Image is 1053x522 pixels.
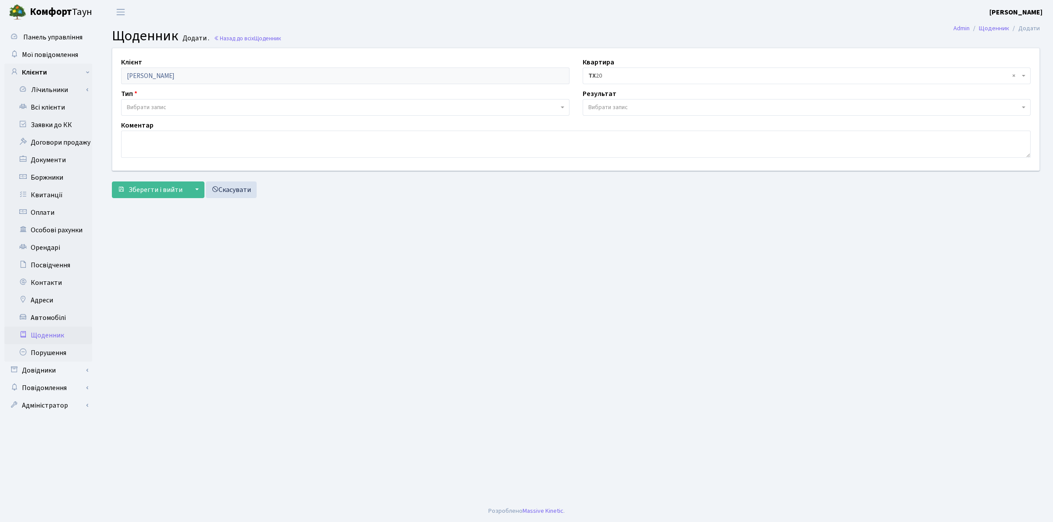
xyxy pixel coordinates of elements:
[181,34,209,43] small: Додати .
[588,71,596,80] b: ТХ
[523,506,563,515] a: Massive Kinetic
[4,134,92,151] a: Договори продажу
[22,50,78,60] span: Мої повідомлення
[953,24,970,33] a: Admin
[588,103,628,112] span: Вибрати запис
[4,309,92,327] a: Автомобілі
[4,327,92,344] a: Щоденник
[110,5,132,19] button: Переключити навігацію
[989,7,1042,18] a: [PERSON_NAME]
[30,5,72,19] b: Комфорт
[4,151,92,169] a: Документи
[4,344,92,362] a: Порушення
[254,34,281,43] span: Щоденник
[4,99,92,116] a: Всі клієнти
[214,34,281,43] a: Назад до всіхЩоденник
[10,81,92,99] a: Лічильники
[588,71,1020,80] span: <b>ТХ</b>&nbsp;&nbsp;&nbsp;&nbsp;20
[4,221,92,239] a: Особові рахунки
[4,291,92,309] a: Адреси
[1012,71,1015,80] span: Видалити всі елементи
[129,185,183,195] span: Зберегти і вийти
[940,19,1053,38] nav: breadcrumb
[4,116,92,134] a: Заявки до КК
[4,28,92,46] a: Панель управління
[583,57,614,67] label: Квартира
[4,46,92,64] a: Мої повідомлення
[121,120,154,131] label: Коментар
[4,256,92,274] a: Посвідчення
[206,181,257,198] a: Скасувати
[979,24,1009,33] a: Щоденник
[23,32,82,42] span: Панель управління
[4,204,92,221] a: Оплати
[121,57,142,67] label: Клієнт
[127,103,166,112] span: Вибрати запис
[989,7,1042,17] b: [PERSON_NAME]
[4,169,92,186] a: Боржники
[583,89,616,99] label: Результат
[488,506,565,516] div: Розроблено .
[4,397,92,414] a: Адміністратор
[4,362,92,379] a: Довідники
[30,5,92,20] span: Таун
[112,181,188,198] button: Зберегти і вийти
[4,64,92,81] a: Клієнти
[4,186,92,204] a: Квитанції
[4,274,92,291] a: Контакти
[112,26,178,46] span: Щоденник
[4,239,92,256] a: Орендарі
[121,89,137,99] label: Тип
[9,4,26,21] img: logo.png
[583,67,1031,84] span: <b>ТХ</b>&nbsp;&nbsp;&nbsp;&nbsp;20
[4,379,92,397] a: Повідомлення
[1009,24,1040,33] li: Додати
